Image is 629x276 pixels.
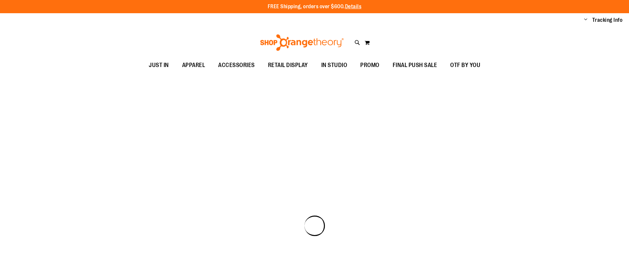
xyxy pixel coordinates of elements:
[354,58,386,73] a: PROMO
[268,3,362,11] p: FREE Shipping, orders over $600.
[345,4,362,10] a: Details
[360,58,379,73] span: PROMO
[393,58,437,73] span: FINAL PUSH SALE
[268,58,308,73] span: RETAIL DISPLAY
[182,58,205,73] span: APPAREL
[212,58,261,73] a: ACCESSORIES
[149,58,169,73] span: JUST IN
[584,17,587,23] button: Account menu
[450,58,480,73] span: OTF BY YOU
[218,58,255,73] span: ACCESSORIES
[592,17,623,24] a: Tracking Info
[261,58,315,73] a: RETAIL DISPLAY
[176,58,212,73] a: APPAREL
[444,58,487,73] a: OTF BY YOU
[142,58,176,73] a: JUST IN
[321,58,347,73] span: IN STUDIO
[386,58,444,73] a: FINAL PUSH SALE
[259,34,345,51] img: Shop Orangetheory
[315,58,354,73] a: IN STUDIO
